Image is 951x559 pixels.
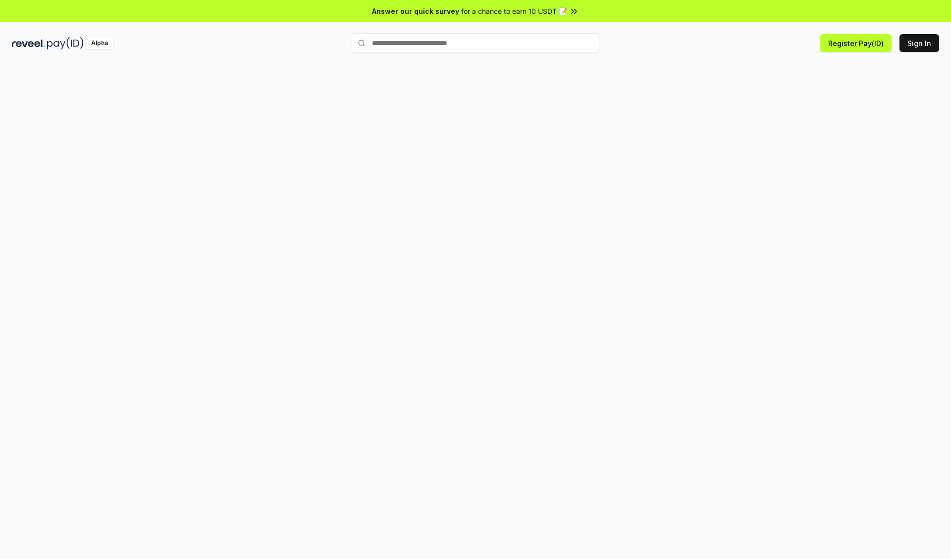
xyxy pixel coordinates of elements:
img: reveel_dark [12,37,45,50]
span: Answer our quick survey [372,6,459,16]
span: for a chance to earn 10 USDT 📝 [461,6,567,16]
button: Sign In [899,34,939,52]
div: Alpha [86,37,113,50]
img: pay_id [47,37,84,50]
button: Register Pay(ID) [820,34,892,52]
